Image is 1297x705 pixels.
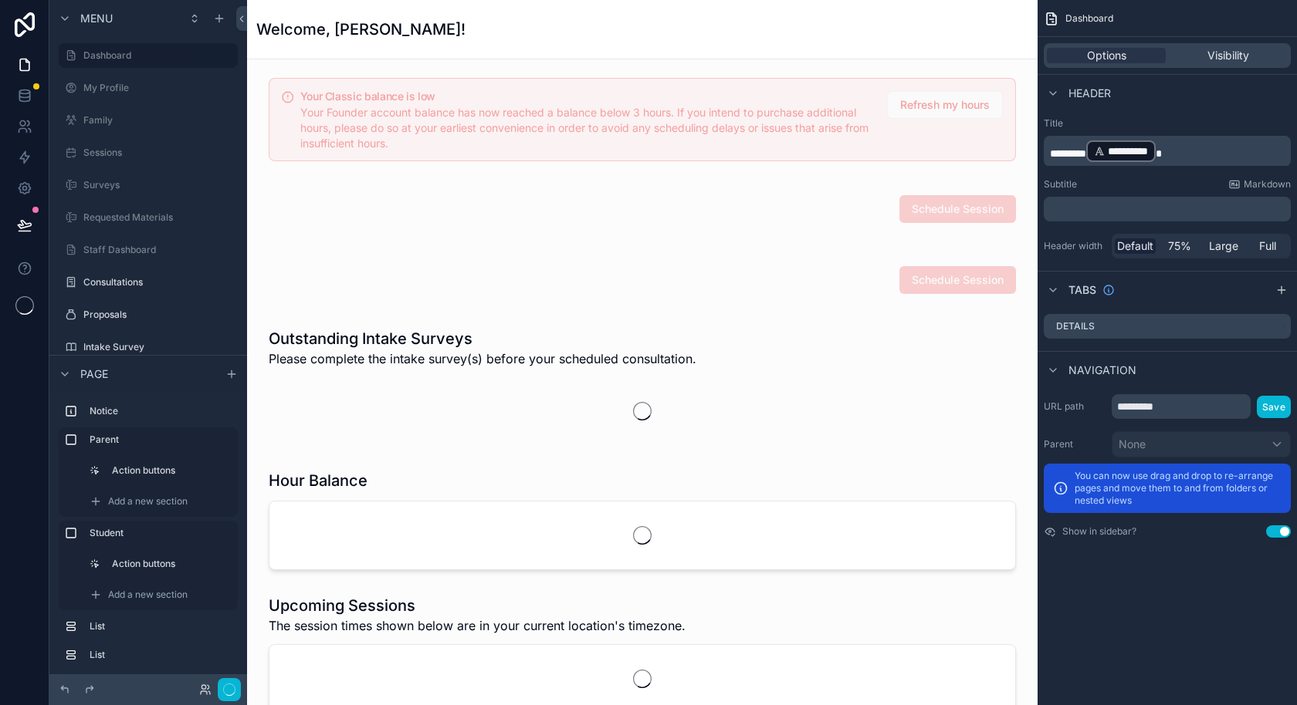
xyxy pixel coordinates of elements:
a: Family [59,108,238,133]
label: Notice [90,405,232,417]
span: Header [1068,86,1111,101]
span: Add a new section [108,589,188,601]
label: Proposals [83,309,235,321]
label: Intake Survey [83,341,235,353]
span: 75% [1168,238,1191,254]
span: Visibility [1207,48,1249,63]
label: Sessions [83,147,235,159]
label: Requested Materials [83,211,235,224]
label: Title [1044,117,1291,130]
div: scrollable content [1044,136,1291,166]
span: Menu [80,11,113,26]
label: My Profile [83,82,235,94]
a: Staff Dashboard [59,238,238,262]
label: List [90,649,232,661]
a: Intake Survey [59,335,238,359]
span: Navigation [1068,363,1136,378]
label: URL path [1044,400,1106,413]
div: scrollable content [1044,197,1291,221]
label: Dashboard [83,49,229,62]
label: Subtitle [1044,178,1077,191]
a: Surveys [59,173,238,197]
div: scrollable content [49,392,247,674]
label: Header width [1044,240,1106,252]
span: Default [1117,238,1153,254]
span: Add a new section [108,495,188,508]
label: Action buttons [112,558,229,570]
label: Details [1056,320,1095,332]
a: Requested Materials [59,205,238,230]
span: Full [1259,238,1276,254]
label: Action buttons [112,464,229,477]
button: Save [1257,396,1291,418]
label: Parent [90,433,232,446]
a: Proposals [59,302,238,327]
label: Parent [1044,438,1106,450]
label: Show in sidebar? [1062,525,1136,538]
label: Student [90,527,232,539]
button: None [1112,431,1291,457]
a: Dashboard [59,43,238,68]
span: Dashboard [1065,12,1113,25]
span: Options [1087,48,1126,63]
p: You can now use drag and drop to re-arrange pages and move them to and from folders or nested views [1075,470,1282,507]
span: Large [1209,238,1238,254]
label: Family [83,114,235,126]
h1: Welcome, [PERSON_NAME]! [256,19,466,40]
a: My Profile [59,76,238,100]
label: Surveys [83,179,235,191]
a: Consultations [59,270,238,295]
span: None [1119,437,1146,452]
label: Staff Dashboard [83,244,235,256]
span: Page [80,366,108,382]
a: Sessions [59,140,238,165]
span: Tabs [1068,282,1096,298]
a: Markdown [1228,178,1291,191]
label: List [90,620,232,632]
span: Markdown [1244,178,1291,191]
label: Consultations [83,276,235,288]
